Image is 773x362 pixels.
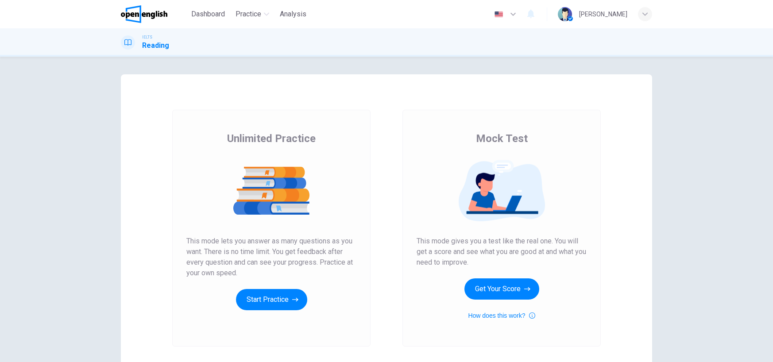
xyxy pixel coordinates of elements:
div: [PERSON_NAME] [579,9,627,19]
h1: Reading [142,40,169,51]
button: Start Practice [236,289,307,310]
img: Profile picture [558,7,572,21]
button: Analysis [276,6,310,22]
span: This mode lets you answer as many questions as you want. There is no time limit. You get feedback... [186,236,356,278]
img: OpenEnglish logo [121,5,167,23]
span: Practice [236,9,261,19]
span: Analysis [280,9,306,19]
span: IELTS [142,34,152,40]
span: This mode gives you a test like the real one. You will get a score and see what you are good at a... [417,236,587,268]
span: Dashboard [191,9,225,19]
span: Unlimited Practice [227,131,316,146]
span: Mock Test [476,131,528,146]
button: How does this work? [468,310,535,321]
a: OpenEnglish logo [121,5,188,23]
button: Get Your Score [464,278,539,300]
button: Practice [232,6,273,22]
button: Dashboard [188,6,228,22]
img: en [493,11,504,18]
